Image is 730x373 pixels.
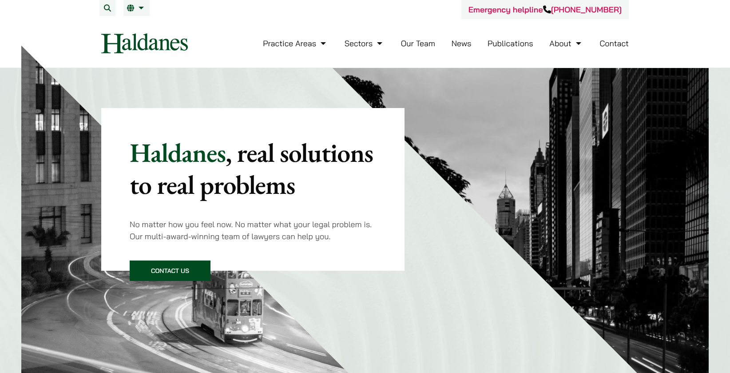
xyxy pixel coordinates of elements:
[127,4,146,12] a: EN
[130,136,376,201] p: Haldanes
[130,135,373,202] mark: , real solutions to real problems
[488,38,533,48] a: Publications
[468,4,622,15] a: Emergency helpline[PHONE_NUMBER]
[452,38,472,48] a: News
[549,38,583,48] a: About
[130,261,210,281] a: Contact Us
[130,218,376,242] p: No matter how you feel now. No matter what your legal problem is. Our multi-award-winning team of...
[263,38,328,48] a: Practice Areas
[345,38,385,48] a: Sectors
[401,38,435,48] a: Our Team
[101,33,188,53] img: Logo of Haldanes
[599,38,629,48] a: Contact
